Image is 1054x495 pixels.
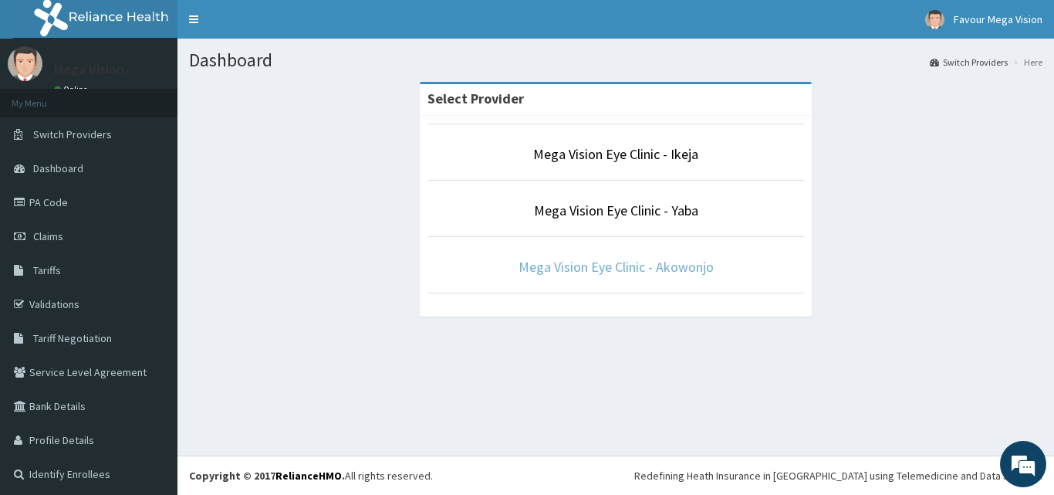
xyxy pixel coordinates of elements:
a: Mega Vision Eye Clinic - Yaba [534,202,698,219]
span: Tariffs [33,263,61,277]
strong: Select Provider [427,90,524,107]
a: Online [54,84,91,95]
a: Switch Providers [930,56,1008,69]
span: Claims [33,229,63,243]
p: Mega Vision [54,63,124,76]
a: Mega Vision Eye Clinic - Ikeja [533,145,698,163]
a: Mega Vision Eye Clinic - Akowonjo [519,258,714,276]
li: Here [1009,56,1042,69]
img: User Image [8,46,42,81]
span: Tariff Negotiation [33,331,112,345]
img: User Image [925,10,944,29]
h1: Dashboard [189,50,1042,70]
span: Dashboard [33,161,83,175]
a: RelianceHMO [275,469,342,483]
span: Favour Mega Vision [954,12,1042,26]
footer: All rights reserved. [177,456,1054,495]
strong: Copyright © 2017 . [189,469,345,483]
span: Switch Providers [33,127,112,141]
div: Redefining Heath Insurance in [GEOGRAPHIC_DATA] using Telemedicine and Data Science! [634,468,1042,483]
